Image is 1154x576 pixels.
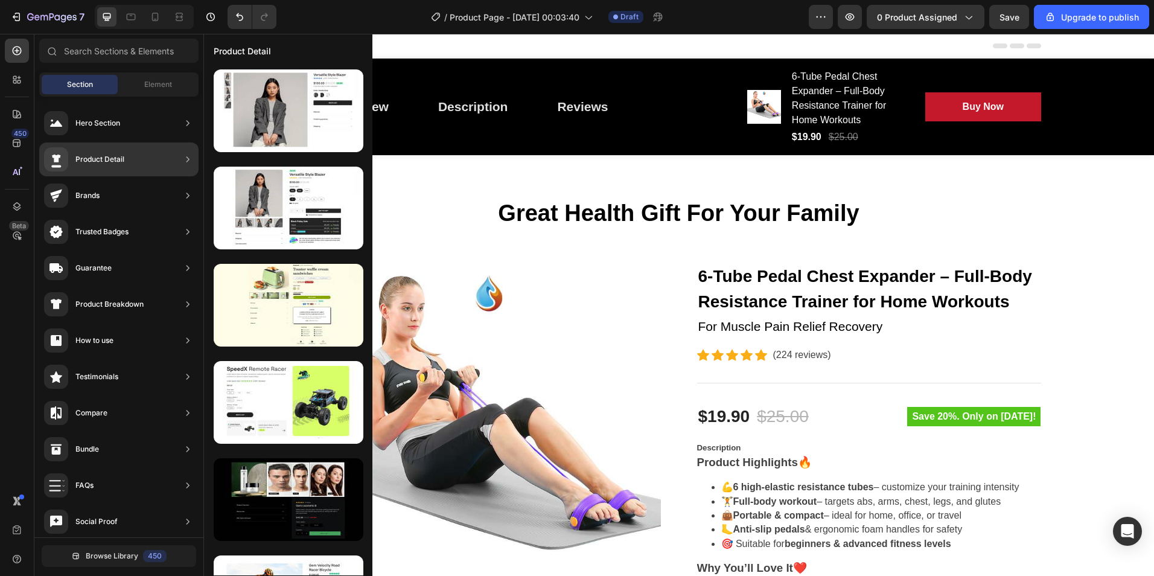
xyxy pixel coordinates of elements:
[989,5,1029,29] button: Save
[494,422,608,435] h3: 🔥
[86,551,138,562] span: Browse Library
[518,447,838,460] p: 💪 – customize your training intensity
[5,5,90,29] button: 7
[494,528,604,540] h3: ❤️
[867,5,984,29] button: 0 product assigned
[75,407,107,419] div: Compare
[203,34,1154,576] iframe: Design area
[587,34,703,95] h2: 6-Tube Pedal Chest Expander – Full-Body Resistance Trainer for Home Workouts
[530,476,620,487] strong: Portable & compact
[354,63,404,83] div: Reviews
[494,229,838,282] h2: 6-Tube Pedal Chest Expander – Full-Body Resistance Trainer for Home Workouts
[75,190,100,202] div: Brands
[115,166,837,194] p: Great Health Gift For Your Family
[587,95,619,112] div: $19.90
[530,490,602,501] strong: Anti-slip pedals
[11,129,29,138] div: 450
[39,39,199,63] input: Search Sections & Elements
[494,528,590,540] strong: Why You’ll Love It
[75,117,120,129] div: Hero Section
[75,226,129,238] div: Trusted Badges
[75,443,99,455] div: Bundle
[219,56,320,90] a: Description
[570,314,628,328] p: (224 reviews)
[67,79,93,90] span: Section
[1044,11,1139,24] div: Upgrade to publish
[75,371,118,383] div: Testimonials
[759,66,800,80] div: Buy Now
[620,11,639,22] span: Draft
[518,504,838,517] p: 🎯 Suitable for
[450,11,579,24] span: Product Page - [DATE] 00:03:40
[494,369,548,397] div: $19.90
[518,475,838,488] p: 👜 – ideal for home, office, or travel
[143,550,167,562] div: 450
[494,422,595,435] strong: Product Highlights
[75,516,118,528] div: Social Proof
[1034,5,1149,29] button: Upgrade to publish
[704,373,837,392] pre: Save 20%. Only on [DATE]!
[444,11,447,24] span: /
[581,505,748,515] strong: beginners & advanced fitness levels
[877,11,957,24] span: 0 product assigned
[624,95,656,112] div: $25.00
[79,10,84,24] p: 7
[518,461,838,475] p: 🏋️ – targets abs, arms, chest, legs, and glutes
[75,334,113,347] div: How to use
[338,56,420,90] a: Reviews
[999,12,1019,22] span: Save
[552,369,607,397] div: $25.00
[530,462,614,473] strong: Full-body workout
[1113,517,1142,546] div: Open Intercom Messenger
[228,5,276,29] div: Undo/Redo
[235,63,305,83] div: Description
[144,79,172,90] span: Element
[9,221,29,231] div: Beta
[530,448,671,458] strong: 6 high-elastic resistance tubes
[42,545,196,567] button: Browse Library450
[75,298,144,310] div: Product Breakdown
[495,283,837,302] p: For Muscle Pain Relief Recovery
[722,59,837,88] button: Buy Now
[75,262,112,274] div: Guarantee
[75,479,94,491] div: FAQs
[518,489,838,502] p: 🦶 & ergonomic foam handles for safety
[75,153,124,165] div: Product Detail
[494,409,538,418] span: Description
